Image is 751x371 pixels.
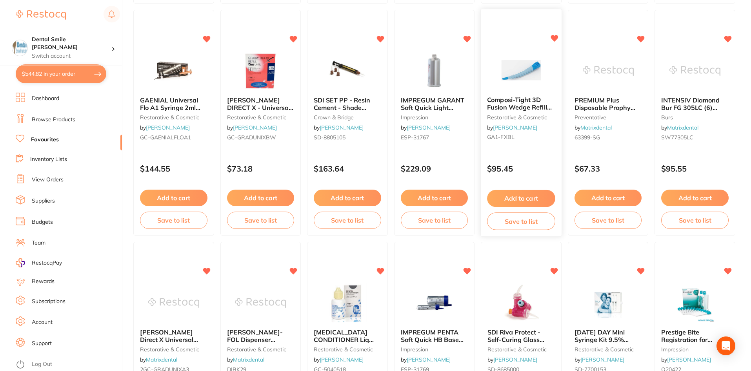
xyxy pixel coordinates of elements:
[575,329,642,343] b: POLA DAY Mini Syringe Kit 9.5% Hydrogen Peroxide 4 x 1.3g
[487,164,555,174] p: $95.45
[401,164,468,173] p: $229.09
[314,329,381,343] b: DENTIN CONDITIONER Liq 23.8ml Bottle 10% Polyacrylic Acid
[32,95,59,102] a: Dashboard
[407,356,451,363] a: [PERSON_NAME]
[575,356,624,363] span: by
[575,190,642,206] button: Add to cart
[401,97,468,111] b: IMPREGUM GARANT Soft Quick Light 4x50ml Cart &10 Mix Tip
[235,51,286,90] img: GC GRADIA DIRECT X - Universal Light-Cured Composite - Shade X-BW - 0.3g Unitips, 10-Pack
[148,51,199,90] img: GAENIAL Universal Flo A1 Syringe 2ml Dispenser Tipsx20
[487,97,555,111] b: Composi-Tight 3D Fusion Wedge Refill Blue Small 100 pkt
[661,164,729,173] p: $95.55
[314,97,381,111] b: SDI SET PP - Resin Cement - Shade Translucent - Syringe, 2-Pack
[575,114,642,121] small: preventative
[661,134,693,141] span: SW77305LC
[16,358,120,371] button: Log Out
[401,329,468,343] b: IMPREGUM PENTA Soft Quick HB Base 300ml x2 &Cat 60ml x2
[12,40,27,55] img: Dental Smile Frankston
[140,96,200,119] span: GAENIAL Universal Flo A1 Syringe 2ml Dispenser Tipsx20
[487,190,555,207] button: Add to cart
[146,124,190,131] a: [PERSON_NAME]
[320,124,364,131] a: [PERSON_NAME]
[140,212,207,229] button: Save to list
[669,51,720,90] img: INTENSIV Diamond Bur FG 305LC (6) 882-012 Coarse Green
[661,190,729,206] button: Add to cart
[227,346,295,353] small: restorative & cosmetic
[401,96,464,126] span: IMPREGUM GARANT Soft Quick Light 4x50ml Cart &10 Mix Tip
[495,51,547,90] img: Composi-Tight 3D Fusion Wedge Refill Blue Small 100 pkt
[32,116,75,124] a: Browse Products
[401,356,451,363] span: by
[487,114,555,121] small: restorative & cosmetic
[493,356,537,363] a: [PERSON_NAME]
[409,283,460,322] img: IMPREGUM PENTA Soft Quick HB Base 300ml x2 &Cat 60ml x2
[233,356,264,363] a: Matrixdental
[16,64,106,83] button: $544.82 in your order
[32,360,52,368] a: Log Out
[227,190,295,206] button: Add to cart
[32,259,62,267] span: RestocqPay
[401,190,468,206] button: Add to cart
[487,134,515,141] span: GA1-FXBL
[661,328,715,358] span: Prestige Bite Registration for Traditional & CAD CAM Systems
[575,212,642,229] button: Save to list
[146,356,177,363] a: Matrixdental
[575,96,635,126] span: PREMIUM Plus Disposable Prophy Angles Soft Green (100)
[314,164,381,173] p: $163.64
[227,212,295,229] button: Save to list
[575,346,642,353] small: restorative & cosmetic
[314,134,345,141] span: SD-8805105
[314,124,364,131] span: by
[669,283,720,322] img: Prestige Bite Registration for Traditional & CAD CAM Systems
[667,124,698,131] a: Matrixdental
[575,328,639,358] span: [DATE] DAY Mini Syringe Kit 9.5% [MEDICAL_DATA] 4 x 1.3g
[583,51,634,90] img: PREMIUM Plus Disposable Prophy Angles Soft Green (100)
[227,97,295,111] b: GC GRADIA DIRECT X - Universal Light-Cured Composite - Shade X-BW - 0.3g Unitips, 10-Pack
[401,114,468,121] small: impression
[661,356,711,363] span: by
[32,176,64,184] a: View Orders
[493,124,538,131] a: [PERSON_NAME]
[140,97,207,111] b: GAENIAL Universal Flo A1 Syringe 2ml Dispenser Tipsx20
[140,114,207,121] small: restorative & cosmetic
[322,51,373,90] img: SDI SET PP - Resin Cement - Shade Translucent - Syringe, 2-Pack
[575,164,642,173] p: $67.33
[140,134,191,141] span: GC-GAENIALFLOA1
[314,114,381,121] small: crown & bridge
[661,346,729,353] small: impression
[314,356,364,363] span: by
[322,283,373,322] img: DENTIN CONDITIONER Liq 23.8ml Bottle 10% Polyacrylic Acid
[401,212,468,229] button: Save to list
[140,190,207,206] button: Add to cart
[32,318,53,326] a: Account
[575,124,612,131] span: by
[227,164,295,173] p: $73.18
[661,97,729,111] b: INTENSIV Diamond Bur FG 305LC (6) 882-012 Coarse Green
[140,124,190,131] span: by
[30,155,67,163] a: Inventory Lists
[409,51,460,90] img: IMPREGUM GARANT Soft Quick Light 4x50ml Cart &10 Mix Tip
[32,197,55,205] a: Suppliers
[233,124,277,131] a: [PERSON_NAME]
[16,10,66,20] img: Restocq Logo
[16,258,62,267] a: RestocqPay
[140,356,177,363] span: by
[31,136,59,144] a: Favourites
[487,124,537,131] span: by
[227,114,295,121] small: restorative & cosmetic
[32,278,55,285] a: Rewards
[32,36,111,51] h4: Dental Smile Frankston
[583,283,634,322] img: POLA DAY Mini Syringe Kit 9.5% Hydrogen Peroxide 4 x 1.3g
[235,283,286,322] img: BAUSCH ARTI-FOL Dispenser WHITE BK-29 8µ One Sided (22mm x 20m) While Stocks Last
[32,239,45,247] a: Team
[32,218,53,226] a: Budgets
[487,356,537,363] span: by
[487,96,552,119] span: Composi-Tight 3D Fusion Wedge Refill Blue Small 100 pkt
[401,328,464,358] span: IMPREGUM PENTA Soft Quick HB Base 300ml x2 &Cat 60ml x2
[227,329,295,343] b: BAUSCH ARTI-FOL Dispenser WHITE BK-29 8µ One Sided (22mm x 20m) While Stocks Last
[487,328,550,358] span: SDI Riva Protect - Self-Curing Glass Ionomer - Pink Fast - Capsules, 50-Pack
[407,124,451,131] a: [PERSON_NAME]
[140,164,207,173] p: $144.55
[401,124,451,131] span: by
[32,298,65,305] a: Subscriptions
